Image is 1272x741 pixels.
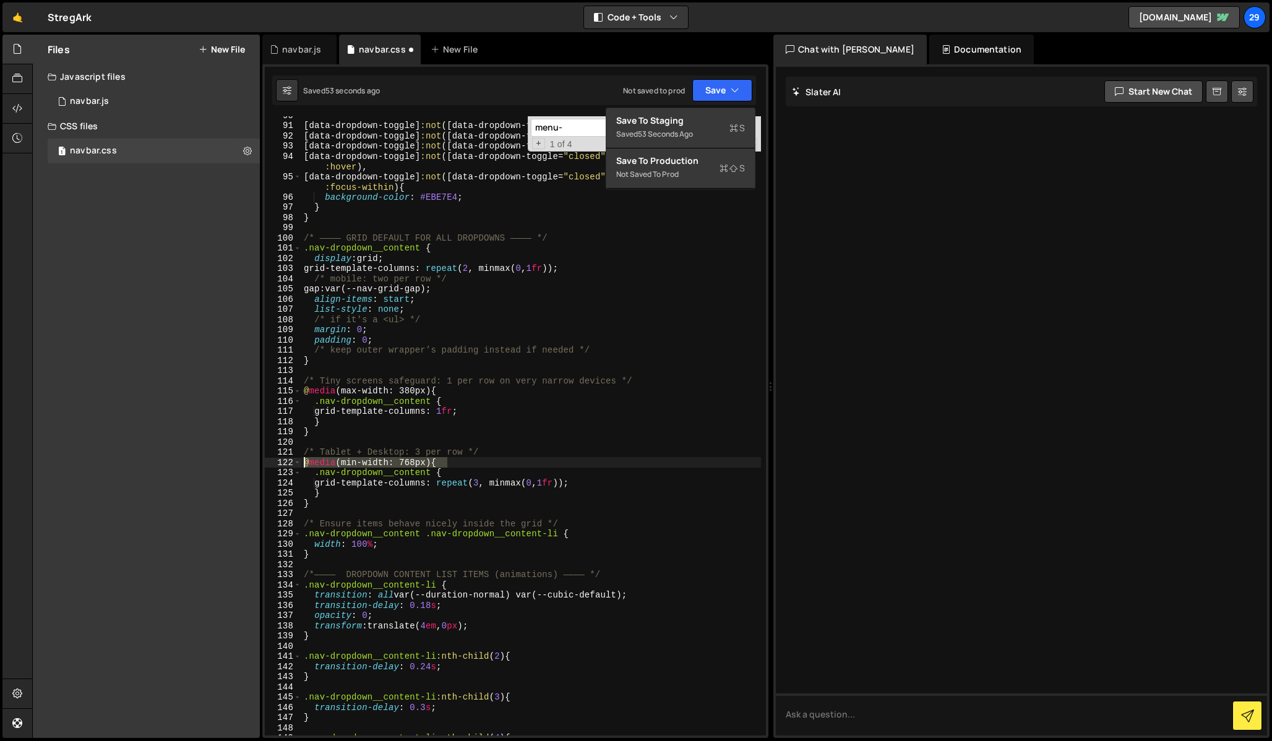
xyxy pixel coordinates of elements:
div: 148 [265,723,301,734]
div: 120 [265,437,301,448]
div: 143 [265,672,301,682]
input: Search for [531,119,686,137]
div: 137 [265,610,301,621]
div: navbar.css [70,145,117,156]
div: 95 [265,172,301,192]
div: 108 [265,315,301,325]
div: 130 [265,539,301,550]
div: 114 [265,376,301,387]
div: 16690/45597.js [48,89,260,114]
button: Save to StagingS Saved53 seconds ago [606,108,755,148]
div: New File [431,43,483,56]
div: 111 [265,345,301,356]
div: 96 [265,192,301,203]
div: 132 [265,560,301,570]
div: 109 [265,325,301,335]
div: 141 [265,651,301,662]
div: 92 [265,131,301,142]
div: navbar.js [282,43,321,56]
div: 91 [265,121,301,131]
div: 102 [265,254,301,264]
div: Save to Staging [616,114,745,127]
div: 99 [265,223,301,233]
div: 127 [265,508,301,519]
span: S [729,122,745,134]
a: [DOMAIN_NAME] [1128,6,1240,28]
div: 53 seconds ago [325,85,380,96]
div: Saved [303,85,380,96]
div: 113 [265,366,301,376]
div: CSS files [33,114,260,139]
div: Not saved to prod [616,167,745,182]
div: Javascript files [33,64,260,89]
div: navbar.css [359,43,406,56]
div: 121 [265,447,301,458]
div: Save to Production [616,155,745,167]
div: 118 [265,417,301,427]
div: 100 [265,233,301,244]
div: 134 [265,580,301,591]
div: 116 [265,396,301,407]
div: 101 [265,243,301,254]
div: 140 [265,641,301,652]
div: Documentation [929,35,1034,64]
div: 125 [265,488,301,499]
div: 136 [265,601,301,611]
div: 53 seconds ago [638,129,693,139]
h2: Files [48,43,70,56]
div: 98 [265,213,301,223]
div: 119 [265,427,301,437]
button: New File [199,45,245,54]
div: 16690/45596.css [48,139,260,163]
div: 122 [265,458,301,468]
div: 126 [265,499,301,509]
div: 93 [265,141,301,152]
div: 112 [265,356,301,366]
div: 123 [265,468,301,478]
div: 124 [265,478,301,489]
div: 131 [265,549,301,560]
div: 147 [265,713,301,723]
span: 1 [58,147,66,157]
div: 97 [265,202,301,213]
div: navbar.js [70,96,109,107]
h2: Slater AI [792,86,841,98]
div: 142 [265,662,301,672]
a: 🤙 [2,2,33,32]
div: Saved [616,127,745,142]
div: 135 [265,590,301,601]
div: 117 [265,406,301,417]
div: 145 [265,692,301,703]
div: 103 [265,263,301,274]
div: 144 [265,682,301,693]
span: 1 of 4 [545,139,577,150]
div: Not saved to prod [623,85,685,96]
a: 29 [1244,6,1266,28]
div: 129 [265,529,301,539]
div: 138 [265,621,301,632]
span: Toggle Replace mode [532,138,545,150]
div: 146 [265,703,301,713]
span: S [720,162,745,174]
div: 110 [265,335,301,346]
div: 139 [265,631,301,641]
button: Start new chat [1104,80,1203,103]
div: 115 [265,386,301,396]
div: StregArk [48,10,92,25]
div: 133 [265,570,301,580]
button: Save to ProductionS Not saved to prod [606,148,755,189]
div: 106 [265,294,301,305]
button: Code + Tools [584,6,688,28]
div: 128 [265,519,301,529]
div: 104 [265,274,301,285]
div: 107 [265,304,301,315]
div: 94 [265,152,301,172]
div: 105 [265,284,301,294]
button: Save [692,79,752,101]
div: Chat with [PERSON_NAME] [773,35,927,64]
